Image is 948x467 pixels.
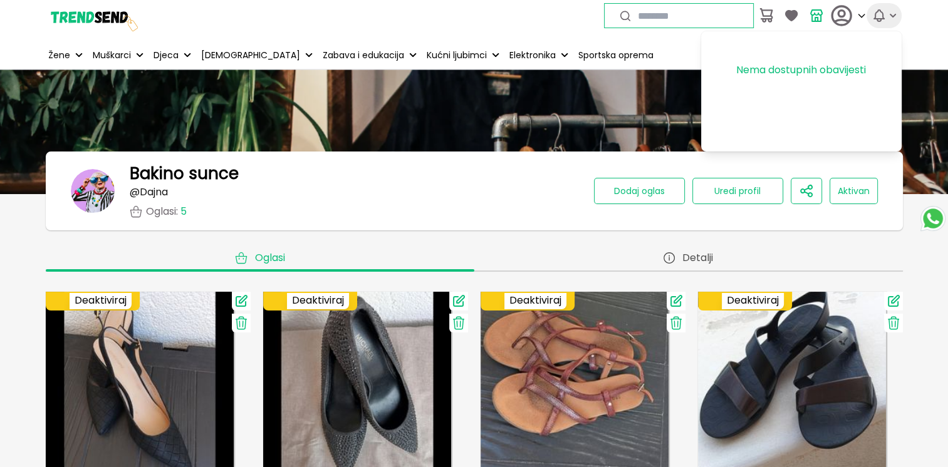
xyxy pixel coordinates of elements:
button: Uredi profil [692,178,783,204]
p: Zabava i edukacija [323,49,404,62]
a: Sportska oprema [576,41,656,69]
span: Oglasi [255,252,285,264]
button: [DEMOGRAPHIC_DATA] [199,41,315,69]
p: @ Dajna [130,187,168,198]
p: Elektronika [509,49,556,62]
p: Kućni ljubimci [427,49,487,62]
p: [DEMOGRAPHIC_DATA] [201,49,300,62]
button: Dodaj oglas [594,178,685,204]
h2: Nema dostupnih obavijesti [729,53,873,88]
span: Detalji [682,252,713,264]
button: Aktivan [830,178,878,204]
h1: Bakino sunce [130,164,239,183]
p: Muškarci [93,49,131,62]
button: Muškarci [90,41,146,69]
p: Žene [48,49,70,62]
p: Oglasi : [146,206,187,217]
button: Žene [46,41,85,69]
button: Zabava i edukacija [320,41,419,69]
p: Djeca [154,49,179,62]
button: Djeca [151,41,194,69]
span: Dodaj oglas [614,185,665,197]
button: Elektronika [507,41,571,69]
img: banner [71,169,115,213]
button: Kućni ljubimci [424,41,502,69]
span: 5 [180,204,187,218]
